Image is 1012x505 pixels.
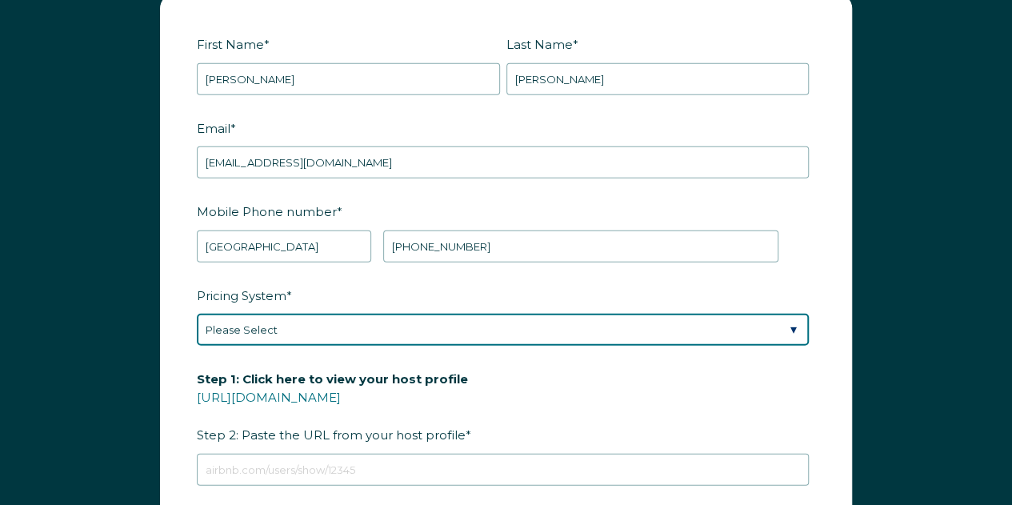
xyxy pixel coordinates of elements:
[197,367,468,447] span: Step 2: Paste the URL from your host profile
[197,199,337,224] span: Mobile Phone number
[197,32,264,57] span: First Name
[197,283,286,308] span: Pricing System
[197,454,809,486] input: airbnb.com/users/show/12345
[506,32,573,57] span: Last Name
[197,116,230,141] span: Email
[197,367,468,391] span: Step 1: Click here to view your host profile
[197,390,341,405] a: [URL][DOMAIN_NAME]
